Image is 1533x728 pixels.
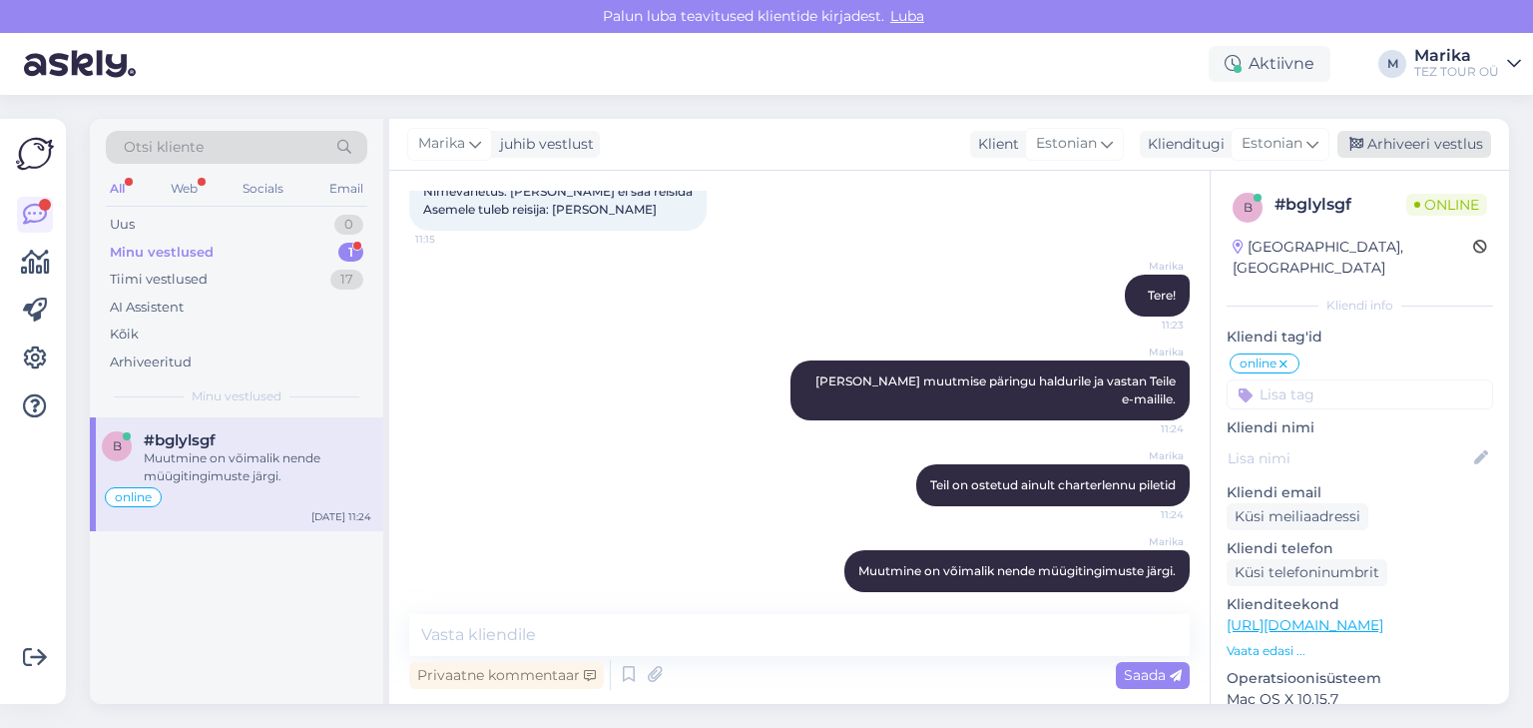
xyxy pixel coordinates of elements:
[1414,64,1499,80] div: TEZ TOUR OÜ
[858,563,1176,578] span: Muutmine on võimalik nende müügitingimuste järgi.
[1227,668,1493,689] p: Operatsioonisüsteem
[110,353,192,372] div: Arhiveeritud
[330,270,363,290] div: 17
[415,232,490,247] span: 11:15
[1240,358,1277,369] span: online
[110,270,208,290] div: Tiimi vestlused
[1233,237,1473,279] div: [GEOGRAPHIC_DATA], [GEOGRAPHIC_DATA]
[1378,50,1406,78] div: M
[110,325,139,345] div: Kõik
[144,449,371,485] div: Muutmine on võimalik nende müügitingimuste järgi.
[1140,134,1225,155] div: Klienditugi
[1109,318,1184,333] span: 11:23
[492,134,594,155] div: juhib vestlust
[115,491,152,503] span: online
[1414,48,1521,80] a: MarikaTEZ TOUR OÜ
[1227,616,1383,634] a: [URL][DOMAIN_NAME]
[1227,538,1493,559] p: Kliendi telefon
[1109,345,1184,360] span: Marika
[815,373,1179,406] span: [PERSON_NAME] muutmise päringu haldurile ja vastan Teile e-mailile.
[1109,534,1184,549] span: Marika
[1209,46,1330,82] div: Aktiivne
[1228,447,1470,469] input: Lisa nimi
[418,133,465,155] span: Marika
[970,134,1019,155] div: Klient
[1242,133,1302,155] span: Estonian
[239,176,287,202] div: Socials
[1036,133,1097,155] span: Estonian
[1337,131,1491,158] div: Arhiveeri vestlus
[1275,193,1406,217] div: # bglylsgf
[1227,689,1493,710] p: Mac OS X 10.15.7
[1148,288,1176,303] span: Tere!
[110,298,184,318] div: AI Assistent
[1227,503,1368,530] div: Küsi meiliaadressi
[1244,200,1253,215] span: b
[1227,327,1493,348] p: Kliendi tag'id
[106,176,129,202] div: All
[1227,482,1493,503] p: Kliendi email
[16,135,54,173] img: Askly Logo
[192,387,281,405] span: Minu vestlused
[884,7,930,25] span: Luba
[167,176,202,202] div: Web
[1227,642,1493,660] p: Vaata edasi ...
[110,215,135,235] div: Uus
[1124,666,1182,684] span: Saada
[1414,48,1499,64] div: Marika
[1109,448,1184,463] span: Marika
[113,438,122,453] span: b
[423,166,693,217] span: Broneeringu number: #23248708 Nimevahetus: [PERSON_NAME] ei saa reisida Asemele tuleb reisija: [P...
[124,137,204,158] span: Otsi kliente
[409,662,604,689] div: Privaatne kommentaar
[930,477,1176,492] span: Teil on ostetud ainult charterlennu piletid
[1109,507,1184,522] span: 11:24
[1227,559,1387,586] div: Küsi telefoninumbrit
[325,176,367,202] div: Email
[334,215,363,235] div: 0
[144,431,216,449] span: #bglylsgf
[1109,421,1184,436] span: 11:24
[311,509,371,524] div: [DATE] 11:24
[1227,417,1493,438] p: Kliendi nimi
[338,243,363,263] div: 1
[1227,594,1493,615] p: Klienditeekond
[1109,593,1184,608] span: 11:24
[1227,297,1493,315] div: Kliendi info
[1227,379,1493,409] input: Lisa tag
[110,243,214,263] div: Minu vestlused
[1406,194,1487,216] span: Online
[1109,259,1184,274] span: Marika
